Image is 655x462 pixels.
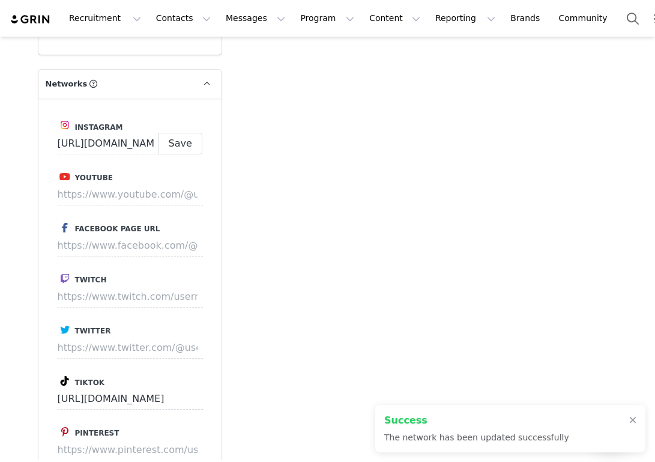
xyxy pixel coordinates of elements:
input: https://www.youtube.com/@username [58,184,203,205]
button: Reporting [428,5,503,32]
a: Community [552,5,620,32]
span: Facebook Page URL [75,225,160,233]
span: Twitter [75,327,111,335]
span: Pinterest [75,429,119,437]
button: Messages [219,5,292,32]
button: Recruitment [62,5,148,32]
button: Content [362,5,427,32]
span: Youtube [75,174,113,182]
button: Search [620,5,646,32]
button: Save [158,133,202,154]
input: https://www.pinterest.com/username [58,439,203,461]
span: Tiktok [75,378,105,387]
p: The network has been updated successfully [384,431,569,444]
input: https://www.twitch.com/username [58,286,203,308]
img: grin logo [10,14,52,25]
input: https://www.facebook.com/@username [58,235,203,257]
a: Brands [503,5,551,32]
img: instagram.svg [60,120,70,130]
button: Contacts [149,5,218,32]
input: https://www.twitter.com/@username [58,337,203,359]
span: Twitch [75,276,107,284]
span: Networks [46,78,88,90]
body: Rich Text Area. Press ALT-0 for help. [10,10,339,23]
input: https://www.instagram.com/username [58,133,159,154]
input: https://www.tiktok.com/@username [58,388,203,410]
span: Instagram [75,123,123,132]
button: Program [293,5,361,32]
h2: Success [384,413,569,428]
